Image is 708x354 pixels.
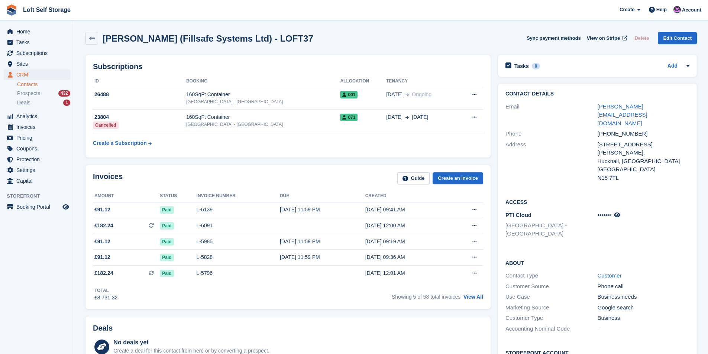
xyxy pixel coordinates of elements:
[656,6,667,13] span: Help
[365,190,450,202] th: Created
[4,143,70,154] a: menu
[4,111,70,121] a: menu
[505,282,597,291] div: Customer Source
[598,157,689,166] div: Hucknall, [GEOGRAPHIC_DATA]
[17,99,30,106] span: Deals
[412,113,428,121] span: [DATE]
[197,190,280,202] th: Invoice number
[16,48,61,58] span: Subscriptions
[4,154,70,165] a: menu
[598,165,689,174] div: [GEOGRAPHIC_DATA]
[598,103,647,126] a: [PERSON_NAME][EMAIL_ADDRESS][DOMAIN_NAME]
[186,75,340,87] th: Booking
[598,325,689,333] div: -
[505,130,597,138] div: Phone
[505,221,597,238] li: [GEOGRAPHIC_DATA] - [GEOGRAPHIC_DATA]
[598,282,689,291] div: Phone call
[598,303,689,312] div: Google search
[505,212,531,218] span: PTI Cloud
[93,139,147,147] div: Create a Subscription
[160,270,174,277] span: Paid
[463,294,483,300] a: View All
[280,253,365,261] div: [DATE] 11:59 PM
[16,143,61,154] span: Coupons
[93,172,123,185] h2: Invoices
[93,190,160,202] th: Amount
[93,113,186,121] div: 23804
[160,222,174,230] span: Paid
[4,48,70,58] a: menu
[365,222,450,230] div: [DATE] 12:00 AM
[186,91,340,98] div: 160SqFt Container
[505,140,597,182] div: Address
[186,121,340,128] div: [GEOGRAPHIC_DATA] - [GEOGRAPHIC_DATA]
[280,206,365,214] div: [DATE] 11:59 PM
[505,198,689,205] h2: Access
[505,259,689,266] h2: About
[4,59,70,69] a: menu
[4,122,70,132] a: menu
[16,154,61,165] span: Protection
[16,202,61,212] span: Booking Portal
[340,114,358,121] span: 071
[94,253,110,261] span: £91.12
[197,253,280,261] div: L-5828
[631,32,652,44] button: Delete
[103,33,313,43] h2: [PERSON_NAME] (Fillsafe Systems Ltd) - LOFT37
[598,130,689,138] div: [PHONE_NUMBER]
[16,26,61,37] span: Home
[682,6,701,14] span: Account
[433,172,483,185] a: Create an Invoice
[93,91,186,98] div: 26488
[505,293,597,301] div: Use Case
[16,59,61,69] span: Sites
[667,62,678,71] a: Add
[160,206,174,214] span: Paid
[532,63,540,69] div: 0
[186,98,340,105] div: [GEOGRAPHIC_DATA] - [GEOGRAPHIC_DATA]
[505,272,597,280] div: Contact Type
[93,75,186,87] th: ID
[365,269,450,277] div: [DATE] 12:01 AM
[17,81,70,88] a: Contacts
[197,238,280,246] div: L-5985
[505,303,597,312] div: Marketing Source
[505,314,597,322] div: Customer Type
[94,222,113,230] span: £182.24
[598,314,689,322] div: Business
[4,202,70,212] a: menu
[16,111,61,121] span: Analytics
[365,206,450,214] div: [DATE] 09:41 AM
[505,325,597,333] div: Accounting Nominal Code
[340,91,358,98] span: 001
[365,253,450,261] div: [DATE] 09:36 AM
[58,90,70,97] div: 432
[16,69,61,80] span: CRM
[4,37,70,48] a: menu
[412,91,431,97] span: Ongoing
[94,287,117,294] div: Total
[598,174,689,182] div: N15 7TL
[94,206,110,214] span: £91.12
[658,32,697,44] a: Edit Contact
[197,206,280,214] div: L-6139
[61,202,70,211] a: Preview store
[16,122,61,132] span: Invoices
[93,62,483,71] h2: Subscriptions
[63,100,70,106] div: 1
[20,4,74,16] a: Loft Self Storage
[505,103,597,128] div: Email
[93,121,119,129] div: Cancelled
[505,91,689,97] h2: Contact Details
[16,133,61,143] span: Pricing
[280,238,365,246] div: [DATE] 11:59 PM
[392,294,460,300] span: Showing 5 of 58 total invoices
[673,6,681,13] img: Amy Wright
[598,140,689,157] div: [STREET_ADDRESS][PERSON_NAME],
[17,90,40,97] span: Prospects
[17,99,70,107] a: Deals 1
[160,190,196,202] th: Status
[94,269,113,277] span: £182.24
[4,133,70,143] a: menu
[4,165,70,175] a: menu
